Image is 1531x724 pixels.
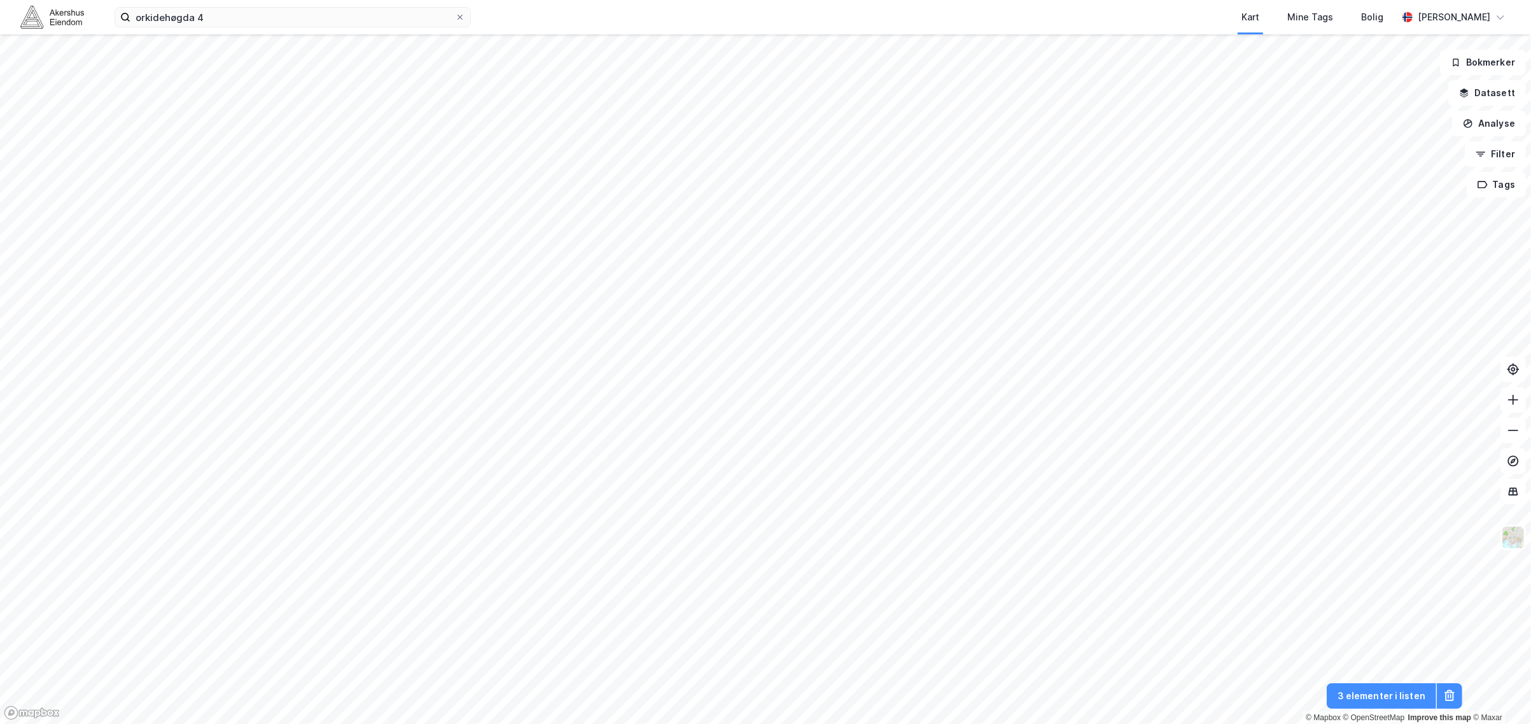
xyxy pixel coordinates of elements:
[1501,525,1525,550] img: Z
[4,706,60,720] a: Mapbox homepage
[130,8,455,27] input: Søk på adresse, matrikkel, gårdeiere, leietakere eller personer
[20,6,84,28] img: akershus-eiendom-logo.9091f326c980b4bce74ccdd9f866810c.svg
[1452,111,1526,136] button: Analyse
[1343,713,1405,722] a: OpenStreetMap
[1440,50,1526,75] button: Bokmerker
[1467,663,1531,724] div: Kontrollprogram for chat
[1408,713,1471,722] a: Improve this map
[1327,683,1436,709] button: 3 elementer i listen
[1467,172,1526,197] button: Tags
[1306,713,1341,722] a: Mapbox
[1465,141,1526,167] button: Filter
[1467,663,1531,724] iframe: Chat Widget
[1287,10,1333,25] div: Mine Tags
[1418,10,1490,25] div: [PERSON_NAME]
[1448,80,1526,106] button: Datasett
[1361,10,1383,25] div: Bolig
[1241,10,1259,25] div: Kart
